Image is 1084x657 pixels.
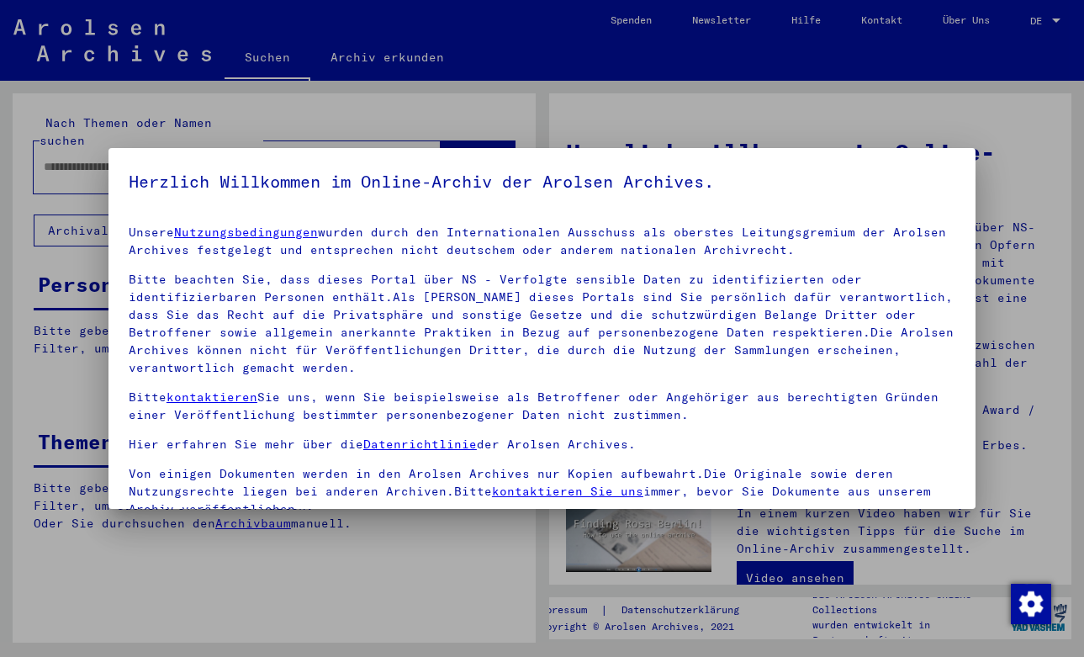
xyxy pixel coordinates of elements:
p: Unsere wurden durch den Internationalen Ausschuss als oberstes Leitungsgremium der Arolsen Archiv... [129,224,955,259]
a: Datenrichtlinie [363,437,477,452]
h5: Herzlich Willkommen im Online-Archiv der Arolsen Archives. [129,168,955,195]
img: Zustimmung ändern [1011,584,1051,624]
a: kontaktieren Sie uns [492,484,643,499]
p: Von einigen Dokumenten werden in den Arolsen Archives nur Kopien aufbewahrt.Die Originale sowie d... [129,465,955,518]
a: Nutzungsbedingungen [174,225,318,240]
p: Hier erfahren Sie mehr über die der Arolsen Archives. [129,436,955,453]
p: Bitte Sie uns, wenn Sie beispielsweise als Betroffener oder Angehöriger aus berechtigten Gründen ... [129,389,955,424]
a: kontaktieren [167,389,257,405]
p: Bitte beachten Sie, dass dieses Portal über NS - Verfolgte sensible Daten zu identifizierten oder... [129,271,955,377]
